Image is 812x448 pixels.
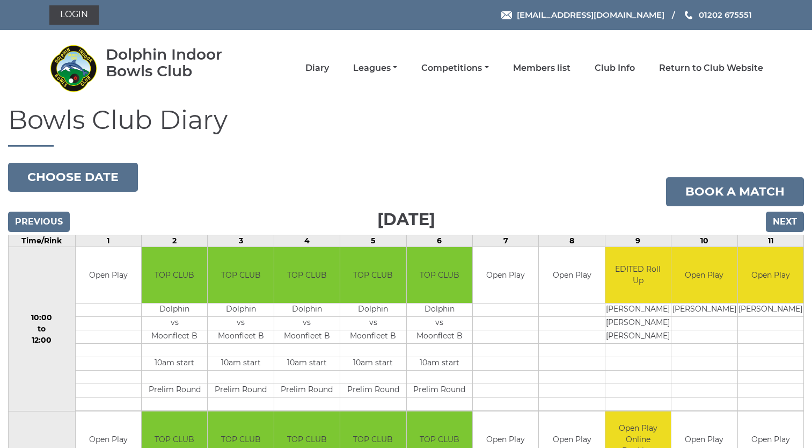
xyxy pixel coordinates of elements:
td: Prelim Round [407,384,472,398]
td: 7 [472,235,538,247]
td: Dolphin [142,304,207,317]
a: Email [EMAIL_ADDRESS][DOMAIN_NAME] [501,9,664,21]
td: Dolphin [208,304,273,317]
span: 01202 675551 [699,10,752,20]
td: vs [274,317,340,330]
td: 10am start [208,357,273,371]
td: 10:00 to 12:00 [9,247,76,411]
td: 3 [208,235,274,247]
input: Next [766,212,804,232]
button: Choose date [8,163,138,192]
td: 2 [141,235,207,247]
td: 10 [671,235,737,247]
div: Dolphin Indoor Bowls Club [106,46,253,80]
a: Leagues [353,62,397,74]
td: Moonfleet B [274,330,340,344]
a: Club Info [595,62,635,74]
td: Open Play [76,247,141,304]
td: 5 [340,235,406,247]
td: vs [142,317,207,330]
td: Moonfleet B [407,330,472,344]
span: [EMAIL_ADDRESS][DOMAIN_NAME] [517,10,664,20]
td: vs [340,317,406,330]
a: Return to Club Website [659,62,763,74]
td: 10am start [340,357,406,371]
a: Members list [513,62,570,74]
a: Login [49,5,99,25]
td: Open Play [671,247,737,304]
td: Time/Rink [9,235,76,247]
td: 6 [406,235,472,247]
td: Dolphin [340,304,406,317]
td: TOP CLUB [142,247,207,304]
td: [PERSON_NAME] [738,304,804,317]
img: Dolphin Indoor Bowls Club [49,44,98,92]
a: Book a match [666,177,804,206]
img: Email [501,11,512,19]
td: Prelim Round [340,384,406,398]
img: Phone us [685,11,692,19]
td: 10am start [407,357,472,371]
td: 11 [737,235,804,247]
td: Prelim Round [142,384,207,398]
td: 1 [75,235,141,247]
a: Competitions [421,62,488,74]
td: 8 [539,235,605,247]
td: [PERSON_NAME] [605,317,671,330]
td: TOP CLUB [274,247,340,304]
td: Dolphin [274,304,340,317]
td: EDITED Roll Up [605,247,671,304]
td: Prelim Round [274,384,340,398]
h1: Bowls Club Diary [8,106,804,147]
td: TOP CLUB [407,247,472,304]
td: Open Play [539,247,604,304]
td: Moonfleet B [208,330,273,344]
input: Previous [8,212,70,232]
td: 4 [274,235,340,247]
td: TOP CLUB [340,247,406,304]
td: TOP CLUB [208,247,273,304]
td: [PERSON_NAME] [605,304,671,317]
td: Moonfleet B [142,330,207,344]
td: Open Play [473,247,538,304]
td: Dolphin [407,304,472,317]
a: Diary [305,62,329,74]
td: Moonfleet B [340,330,406,344]
td: vs [407,317,472,330]
td: Open Play [738,247,804,304]
td: 9 [605,235,671,247]
td: vs [208,317,273,330]
td: 10am start [142,357,207,371]
td: [PERSON_NAME] [671,304,737,317]
td: [PERSON_NAME] [605,330,671,344]
td: 10am start [274,357,340,371]
td: Prelim Round [208,384,273,398]
a: Phone us 01202 675551 [683,9,752,21]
